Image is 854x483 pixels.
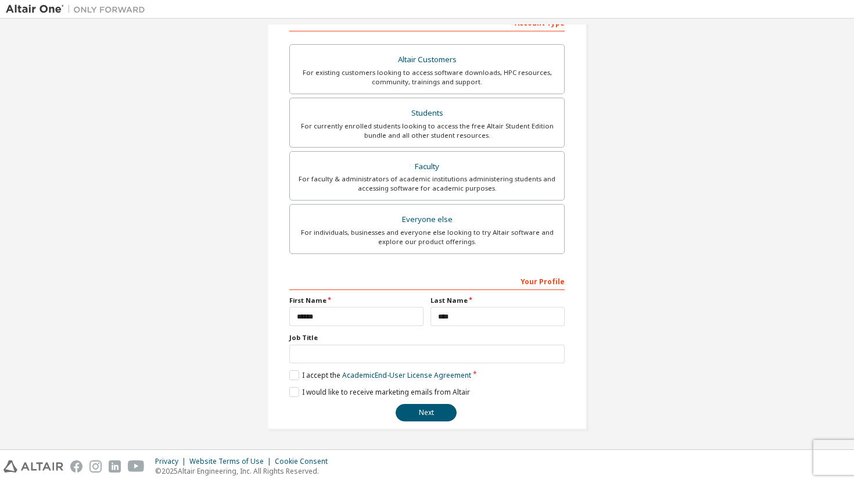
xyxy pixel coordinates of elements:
div: Privacy [155,457,189,466]
img: youtube.svg [128,460,145,473]
label: I would like to receive marketing emails from Altair [289,387,470,397]
div: Faculty [297,159,557,175]
div: For faculty & administrators of academic institutions administering students and accessing softwa... [297,174,557,193]
div: For currently enrolled students looking to access the free Altair Student Edition bundle and all ... [297,121,557,140]
button: Next [396,404,457,421]
a: Academic End-User License Agreement [342,370,471,380]
div: Students [297,105,557,121]
div: Altair Customers [297,52,557,68]
img: linkedin.svg [109,460,121,473]
div: Cookie Consent [275,457,335,466]
img: Altair One [6,3,151,15]
img: altair_logo.svg [3,460,63,473]
label: I accept the [289,370,471,380]
img: instagram.svg [89,460,102,473]
label: Job Title [289,333,565,342]
div: Your Profile [289,271,565,290]
div: For individuals, businesses and everyone else looking to try Altair software and explore our prod... [297,228,557,246]
div: Everyone else [297,212,557,228]
div: For existing customers looking to access software downloads, HPC resources, community, trainings ... [297,68,557,87]
img: facebook.svg [70,460,82,473]
label: Last Name [430,296,565,305]
label: First Name [289,296,424,305]
div: Website Terms of Use [189,457,275,466]
p: © 2025 Altair Engineering, Inc. All Rights Reserved. [155,466,335,476]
